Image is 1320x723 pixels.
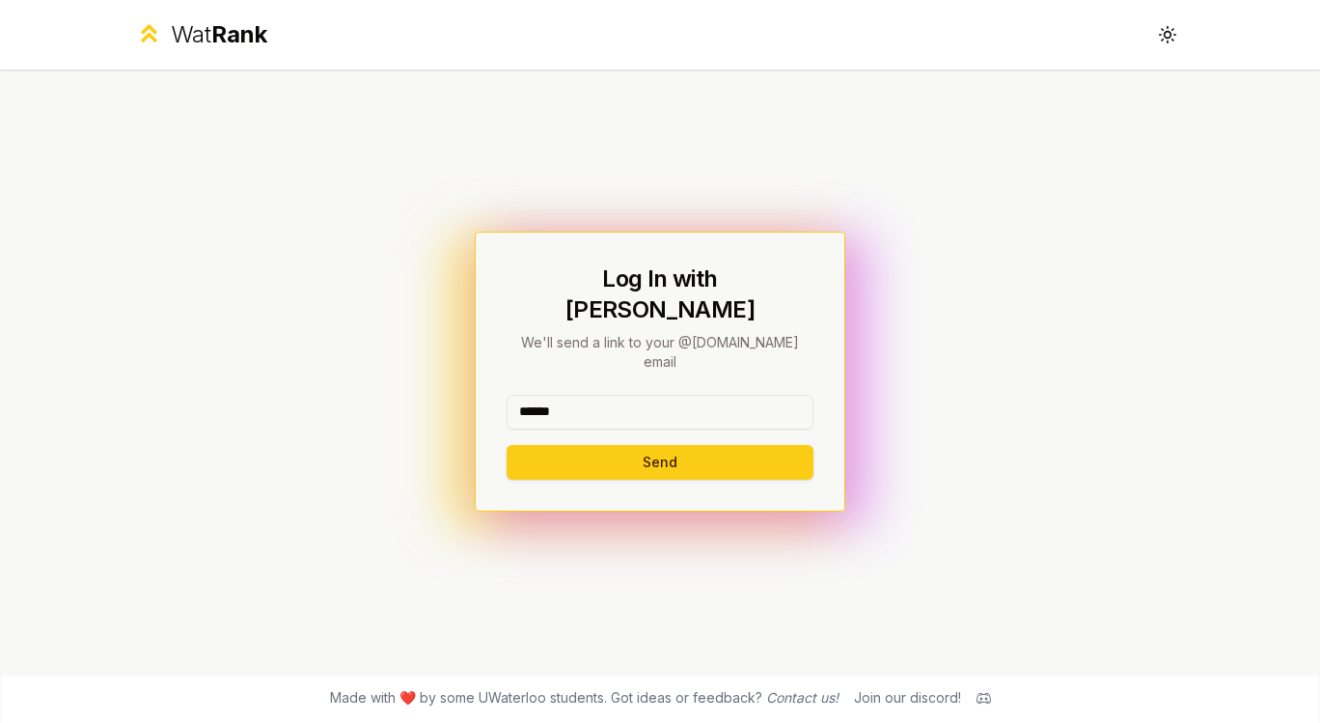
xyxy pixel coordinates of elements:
[507,264,813,325] h1: Log In with [PERSON_NAME]
[330,688,839,708] span: Made with ❤️ by some UWaterloo students. Got ideas or feedback?
[171,19,267,50] div: Wat
[135,19,267,50] a: WatRank
[211,20,267,48] span: Rank
[507,445,813,480] button: Send
[507,333,813,372] p: We'll send a link to your @[DOMAIN_NAME] email
[766,689,839,706] a: Contact us!
[854,688,961,708] div: Join our discord!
